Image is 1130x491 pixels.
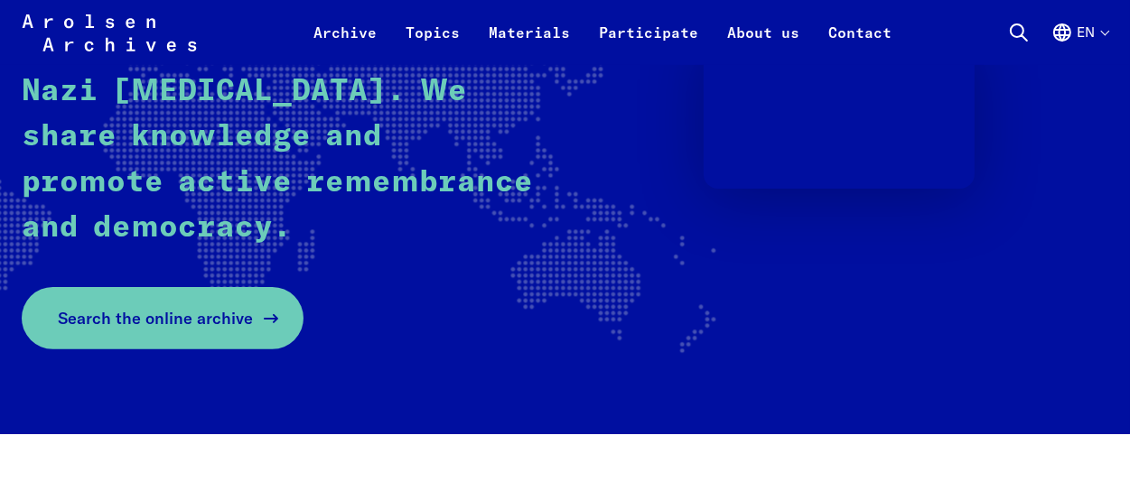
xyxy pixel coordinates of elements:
[474,22,584,65] a: Materials
[1051,22,1108,65] button: English, language selection
[299,11,906,54] nav: Primary
[299,22,391,65] a: Archive
[713,22,814,65] a: About us
[584,22,713,65] a: Participate
[391,22,474,65] a: Topics
[58,306,253,330] span: Search the online archive
[22,287,304,349] a: Search the online archive
[814,22,906,65] a: Contact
